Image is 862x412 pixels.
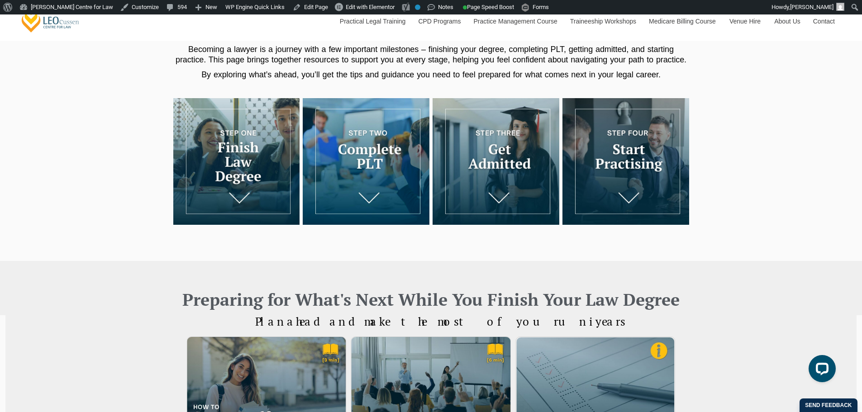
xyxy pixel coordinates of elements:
[642,2,723,41] a: Medicare Billing Course
[723,2,767,41] a: Venue Hire
[806,2,842,41] a: Contact
[563,2,642,41] a: Traineeship Workshops
[801,351,839,389] iframe: LiveChat chat widget
[173,288,689,311] h2: Preparing for What's Next While You Finish Your Law Degree
[558,314,595,329] span: uni
[346,4,395,10] span: Edit with Elementor
[176,45,686,64] span: Becoming a lawyer is a journey with a few important milestones – finishing your degree, completin...
[595,314,625,329] span: years
[333,2,412,41] a: Practical Legal Training
[790,4,833,10] span: [PERSON_NAME]
[411,2,467,41] a: CPD Programs
[287,314,558,329] span: ahead and make the most of your
[255,314,625,329] span: Plan
[467,2,563,41] a: Practice Management Course
[201,70,661,79] span: By exploring what’s ahead, you’ll get the tips and guidance you need to feel prepared for what co...
[415,5,420,10] div: No index
[20,7,81,33] a: [PERSON_NAME] Centre for Law
[767,2,806,41] a: About Us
